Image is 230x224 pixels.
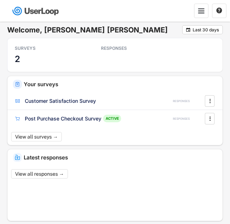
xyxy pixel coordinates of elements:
button:  [206,96,213,106]
button: View all surveys → [11,132,62,141]
img: IncomingMajor.svg [15,155,20,160]
button:  [185,27,191,32]
div: RESPONSES [101,45,166,51]
button:  [216,8,222,14]
div: Customer Satisfaction Survey [25,97,96,105]
div: RESPONSES [173,117,190,121]
div: Last 30 days [193,28,219,32]
button:  [206,113,213,124]
img: userloop-logo-01.svg [11,4,61,18]
text:  [216,7,222,14]
text:  [209,115,211,122]
text:  [209,97,211,105]
div: Latest responses [24,155,217,160]
div: Post Purchase Checkout Survey [25,115,101,122]
div: ACTIVE [103,115,121,122]
h6: Welcome, [PERSON_NAME] [PERSON_NAME] [7,25,182,35]
h3: 2 [15,53,20,65]
div: RESPONSES [173,99,190,103]
div: SURVEYS [15,45,79,51]
div: Your surveys [24,82,217,87]
button: View all responses → [11,169,68,179]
